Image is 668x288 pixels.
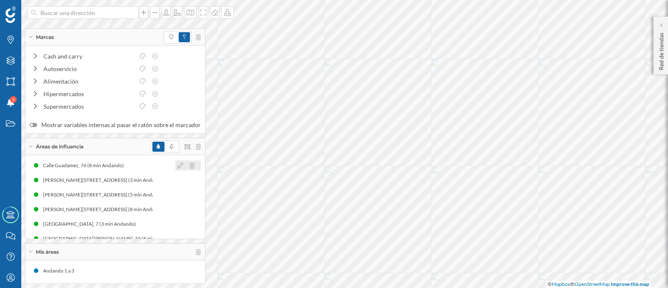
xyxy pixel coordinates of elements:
[43,89,134,98] div: Hipermercados
[30,121,201,129] label: Mostrar variables internas al pasar el ratón sobre el marcador
[552,281,570,287] a: Mapbox
[657,29,665,70] p: Red de tiendas
[43,220,140,228] div: [GEOGRAPHIC_DATA], 7 (3 min Andando)
[43,64,134,73] div: Autoservicio
[43,267,78,275] div: Andando 1 a 3
[36,143,83,150] span: Áreas de influencia
[43,176,169,184] div: [PERSON_NAME][STREET_ADDRESS] (3 min Andando)
[43,102,134,111] div: Supermercados
[574,281,610,287] a: OpenStreetMap
[611,281,649,287] a: Improve this map
[43,77,134,86] div: Alimentación
[12,95,15,104] span: 3
[43,161,128,170] div: Calle Guadámez, 76 (8 min Andando)
[43,205,169,214] div: [PERSON_NAME][STREET_ADDRESS] (8 min Andando)
[17,6,46,13] span: Soporte
[36,33,54,41] span: Marcas
[5,6,16,23] img: Geoblink Logo
[43,191,169,199] div: [PERSON_NAME][STREET_ADDRESS] (5 min Andando)
[546,281,651,288] div: © ©
[36,248,59,256] span: Mis áreas
[43,52,134,61] div: Cash and carry
[43,234,182,243] div: [GEOGRAPHIC_DATA][PERSON_NAME], 10 (8 min Andando)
